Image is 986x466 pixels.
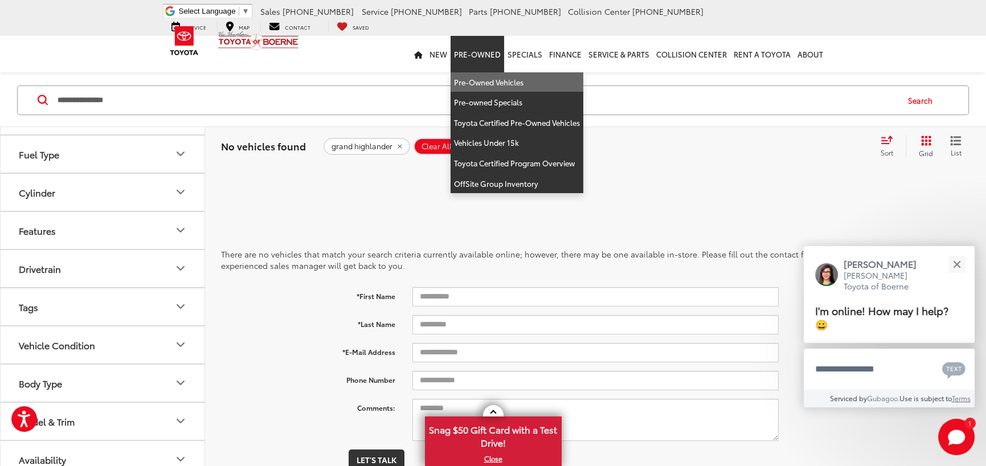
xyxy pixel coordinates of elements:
[804,349,975,390] textarea: Type your message
[451,36,504,72] a: Pre-Owned
[391,6,462,17] span: [PHONE_NUMBER]
[952,393,971,403] a: Terms
[867,393,899,403] a: Gubagoo.
[844,270,928,292] p: [PERSON_NAME] Toyota of Boerne
[794,36,827,72] a: About
[19,149,59,160] div: Fuel Type
[546,36,585,72] a: Finance
[217,21,258,32] a: Map
[242,7,249,15] span: ▼
[568,6,630,17] span: Collision Center
[938,419,975,455] svg: Start Chat
[19,301,38,312] div: Tags
[944,252,969,276] button: Close
[1,174,206,211] button: CylinderCylinder
[1,288,206,325] button: TagsTags
[881,148,893,157] span: Sort
[163,21,215,32] a: Service
[451,153,583,174] a: Toyota Certified Program Overview
[730,36,794,72] a: Rent a Toyota
[1,365,206,402] button: Body TypeBody Type
[19,187,55,198] div: Cylinder
[328,21,378,32] a: My Saved Vehicles
[221,139,306,153] span: No vehicles found
[411,36,426,72] a: Home
[451,174,583,194] a: OffSite Group Inventory
[1,212,206,249] button: FeaturesFeatures
[179,7,249,15] a: Select Language​
[585,36,653,72] a: Service & Parts: Opens in a new tab
[174,147,187,161] div: Fuel Type
[504,36,546,72] a: Specials
[174,452,187,466] div: Availability
[174,261,187,275] div: Drivetrain
[283,6,354,17] span: [PHONE_NUMBER]
[56,87,897,114] input: Search by Make, Model, or Keyword
[260,6,280,17] span: Sales
[426,418,560,452] span: Snag $50 Gift Card with a Test Drive!
[174,185,187,199] div: Cylinder
[1,136,206,173] button: Fuel TypeFuel Type
[942,361,965,379] svg: Text
[218,31,299,51] img: Vic Vaughan Toyota of Boerne
[212,315,404,329] label: *Last Name
[426,36,451,72] a: New
[942,135,970,158] button: List View
[906,135,942,158] button: Grid View
[19,378,62,389] div: Body Type
[174,338,187,351] div: Vehicle Condition
[451,72,583,93] a: Pre-Owned Vehicles
[451,92,583,113] a: Pre-owned Specials
[332,142,392,151] span: grand highlander
[1,326,206,363] button: Vehicle ConditionVehicle Condition
[938,419,975,455] button: Toggle Chat Window
[632,6,703,17] span: [PHONE_NUMBER]
[1,250,206,287] button: DrivetrainDrivetrain
[260,21,319,32] a: Contact
[212,343,404,357] label: *E-Mail Address
[422,142,452,151] span: Clear All
[919,148,933,158] span: Grid
[174,300,187,313] div: Tags
[221,248,970,271] p: There are no vehicles that match your search criteria currently available online; however, there ...
[19,263,61,274] div: Drivetrain
[212,399,404,413] label: Comments:
[490,6,561,17] span: [PHONE_NUMBER]
[469,6,488,17] span: Parts
[653,36,730,72] a: Collision Center
[212,287,404,301] label: *First Name
[968,420,971,426] span: 1
[1,403,206,440] button: Model & TrimModel & Trim
[899,393,952,403] span: Use is subject to
[815,303,948,332] span: I'm online! How may I help? 😀
[830,393,867,403] span: Serviced by
[804,246,975,407] div: Close[PERSON_NAME][PERSON_NAME] Toyota of BoerneI'm online! How may I help? 😀Type your messageCha...
[844,257,928,270] p: [PERSON_NAME]
[414,138,459,155] button: Clear All
[19,340,95,350] div: Vehicle Condition
[212,371,404,385] label: Phone Number
[950,148,962,157] span: List
[174,223,187,237] div: Features
[179,7,236,15] span: Select Language
[353,23,369,31] span: Saved
[19,416,75,427] div: Model & Trim
[939,356,969,382] button: Chat with SMS
[324,138,410,155] button: remove grand%20highlander
[19,225,56,236] div: Features
[174,376,187,390] div: Body Type
[875,135,906,158] button: Select sort value
[174,414,187,428] div: Model & Trim
[451,113,583,133] a: Toyota Certified Pre-Owned Vehicles
[19,454,66,465] div: Availability
[897,86,949,115] button: Search
[362,6,388,17] span: Service
[163,22,206,59] img: Toyota
[451,133,583,153] a: Vehicles Under 15k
